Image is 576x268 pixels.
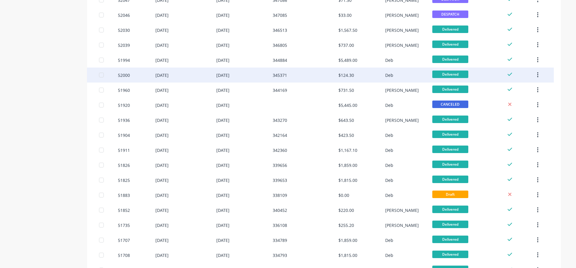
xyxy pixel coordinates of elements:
[385,27,419,33] div: [PERSON_NAME]
[432,146,468,153] span: Delivered
[385,87,419,93] div: [PERSON_NAME]
[385,132,393,138] div: Deb
[118,147,130,153] div: 51911
[216,177,229,183] div: [DATE]
[155,237,169,243] div: [DATE]
[432,71,468,78] span: Delivered
[118,252,130,258] div: 51708
[432,131,468,138] span: Delivered
[338,177,357,183] div: $1,815.00
[118,162,130,168] div: 51826
[273,237,287,243] div: 334789
[432,11,468,18] span: DESPATCH
[338,12,352,18] div: $33.00
[155,177,169,183] div: [DATE]
[216,42,229,48] div: [DATE]
[273,132,287,138] div: 342164
[338,102,357,108] div: $5,445.00
[216,192,229,198] div: [DATE]
[273,177,287,183] div: 339653
[273,57,287,63] div: 344884
[216,87,229,93] div: [DATE]
[155,87,169,93] div: [DATE]
[273,252,287,258] div: 334793
[118,27,130,33] div: 52030
[432,206,468,213] span: Delivered
[216,207,229,213] div: [DATE]
[273,207,287,213] div: 340452
[155,162,169,168] div: [DATE]
[338,42,354,48] div: $737.00
[385,192,393,198] div: Deb
[216,117,229,123] div: [DATE]
[155,252,169,258] div: [DATE]
[273,192,287,198] div: 338109
[385,222,419,228] div: [PERSON_NAME]
[432,191,468,198] span: Draft
[273,147,287,153] div: 342360
[338,222,354,228] div: $255.20
[216,132,229,138] div: [DATE]
[216,72,229,78] div: [DATE]
[118,12,130,18] div: 52046
[155,57,169,63] div: [DATE]
[155,117,169,123] div: [DATE]
[273,87,287,93] div: 344169
[432,26,468,33] span: Delivered
[385,177,393,183] div: Deb
[273,222,287,228] div: 336108
[118,237,130,243] div: 51707
[432,251,468,258] span: Delivered
[338,27,357,33] div: $1,567.50
[118,207,130,213] div: 51852
[273,27,287,33] div: 346513
[118,132,130,138] div: 51904
[338,192,349,198] div: $0.00
[385,252,393,258] div: Deb
[432,176,468,183] span: Delivered
[338,162,357,168] div: $1,859.00
[155,42,169,48] div: [DATE]
[273,12,287,18] div: 347085
[385,72,393,78] div: Deb
[155,27,169,33] div: [DATE]
[432,221,468,228] span: Delivered
[385,12,419,18] div: [PERSON_NAME]
[432,116,468,123] span: Delivered
[155,12,169,18] div: [DATE]
[118,42,130,48] div: 52039
[432,41,468,48] span: Delivered
[432,86,468,93] span: Delivered
[432,101,468,108] span: CANCELED
[216,237,229,243] div: [DATE]
[216,147,229,153] div: [DATE]
[385,162,393,168] div: Deb
[385,102,393,108] div: Deb
[432,161,468,168] span: Delivered
[385,117,419,123] div: [PERSON_NAME]
[273,162,287,168] div: 339656
[273,42,287,48] div: 346805
[216,222,229,228] div: [DATE]
[155,222,169,228] div: [DATE]
[273,117,287,123] div: 343270
[216,57,229,63] div: [DATE]
[155,132,169,138] div: [DATE]
[118,102,130,108] div: 51920
[385,237,393,243] div: Deb
[385,57,393,63] div: Deb
[155,192,169,198] div: [DATE]
[118,222,130,228] div: 51735
[338,237,357,243] div: $1,859.00
[118,117,130,123] div: 51936
[118,87,130,93] div: 51960
[338,87,354,93] div: $731.50
[155,102,169,108] div: [DATE]
[118,192,130,198] div: 51883
[385,147,393,153] div: Deb
[432,56,468,63] span: Delivered
[216,102,229,108] div: [DATE]
[338,147,357,153] div: $1,167.10
[155,147,169,153] div: [DATE]
[216,162,229,168] div: [DATE]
